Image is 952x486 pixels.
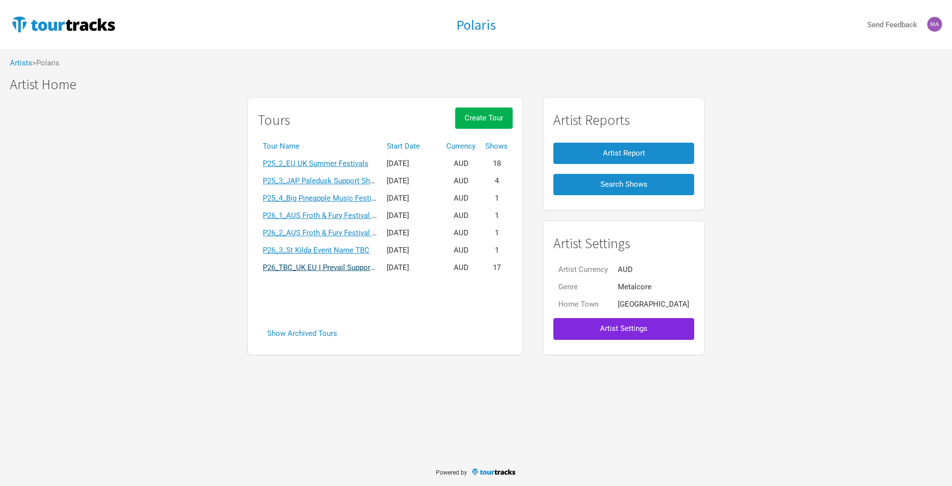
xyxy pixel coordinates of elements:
button: Show Archived Tours [258,323,347,344]
td: [DATE] [382,190,441,207]
h1: Artist Settings [553,236,694,251]
td: 1 [480,207,513,224]
a: Create Tour [455,108,513,138]
td: [DATE] [382,172,441,190]
td: [DATE] [382,155,441,172]
td: Metalcore [613,278,694,296]
a: P25_4_Big Pineapple Music Festival [263,194,381,203]
td: AUD [441,172,480,190]
span: Search Shows [600,180,648,189]
a: P25_3_JAP Paledusk Support Shows [263,176,384,185]
img: TourTracks [10,14,117,34]
td: AUD [441,155,480,172]
th: Currency [441,138,480,155]
td: 4 [480,172,513,190]
strong: Send Feedback [867,20,917,29]
button: Artist Settings [553,318,694,339]
td: Home Town [553,296,613,313]
a: Artists [10,58,32,67]
td: AUD [441,242,480,259]
h1: Artist Reports [553,112,694,128]
span: Create Tour [465,113,503,122]
td: AUD [441,190,480,207]
a: P26_2_AUS Froth & Fury Festival [GEOGRAPHIC_DATA] 310126 [263,228,469,237]
span: Artist Settings [600,324,648,333]
td: AUD [441,224,480,242]
button: Search Shows [553,174,694,195]
h1: Polaris [456,16,496,34]
th: Start Date [382,138,441,155]
span: Artist Report [603,149,645,158]
a: Polaris [456,17,496,33]
td: Genre [553,278,613,296]
td: 18 [480,155,513,172]
h1: Artist Home [10,77,952,92]
td: [DATE] [382,224,441,242]
img: Mark [927,17,942,32]
td: Artist Currency [553,261,613,278]
a: P25_2_EU UK Summer Festivals [263,159,368,168]
td: [GEOGRAPHIC_DATA] [613,296,694,313]
td: 1 [480,190,513,207]
td: AUD [441,259,480,276]
td: 17 [480,259,513,276]
a: Artist Settings [553,313,694,344]
td: [DATE] [382,207,441,224]
button: Create Tour [455,108,513,129]
a: P26_TBC_UK EU I Prevail Support Tour [263,263,390,272]
img: TourTracks [471,468,517,476]
a: Search Shows [553,169,694,200]
td: 1 [480,242,513,259]
button: Artist Report [553,143,694,164]
th: Tour Name [258,138,382,155]
td: [DATE] [382,242,441,259]
a: P26_1_AUS Froth & Fury Festival [GEOGRAPHIC_DATA] 240126 [263,211,469,220]
td: 1 [480,224,513,242]
a: Artist Report [553,138,694,169]
td: AUD [441,207,480,224]
span: > Polaris [32,59,59,67]
td: [DATE] [382,259,441,276]
a: P26_3_St Kilda Event Name TBC [263,246,369,255]
td: AUD [613,261,694,278]
h1: Tours [258,112,290,128]
span: Powered by [436,469,467,476]
th: Shows [480,138,513,155]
